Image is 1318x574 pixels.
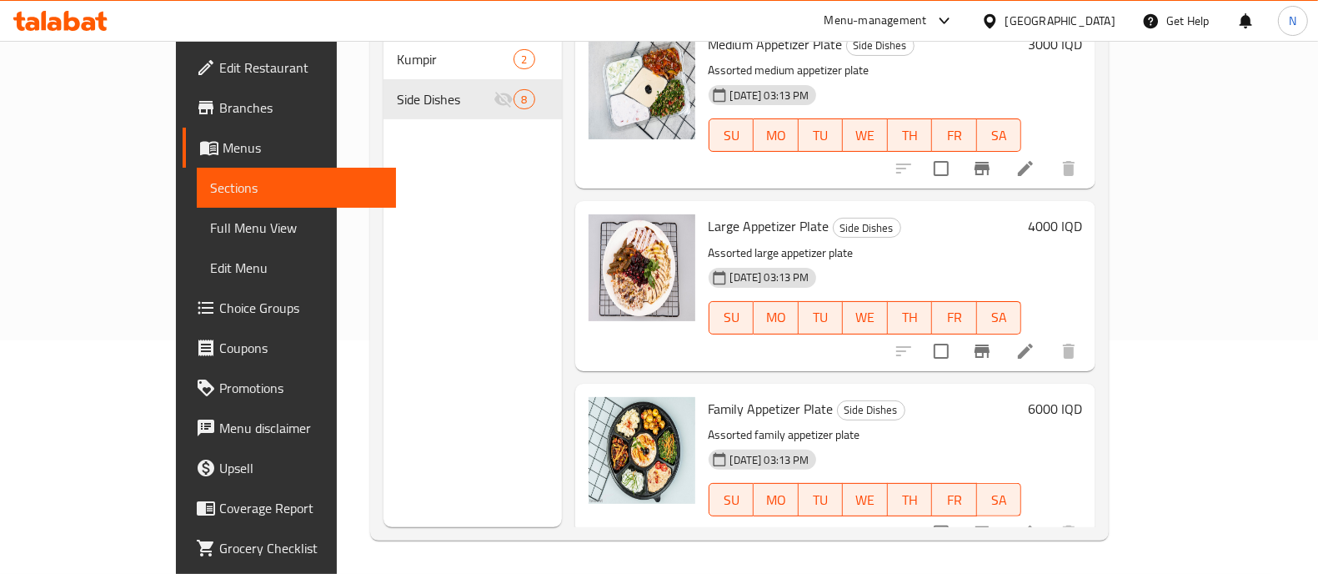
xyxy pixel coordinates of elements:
[754,483,799,516] button: MO
[932,301,977,335] button: FR
[383,33,562,126] nav: Menu sections
[1005,12,1115,30] div: [GEOGRAPHIC_DATA]
[709,483,754,516] button: SU
[1289,12,1296,30] span: N
[183,448,396,488] a: Upsell
[760,123,792,148] span: MO
[219,378,383,398] span: Promotions
[709,214,829,239] span: Large Appetizer Plate
[1015,159,1035,179] a: Edit menu item
[932,483,977,516] button: FR
[805,123,837,148] span: TU
[183,88,396,128] a: Branches
[183,488,396,528] a: Coverage Report
[843,118,888,152] button: WE
[724,269,816,285] span: [DATE] 03:13 PM
[197,168,396,208] a: Sections
[1049,331,1089,371] button: delete
[183,528,396,568] a: Grocery Checklist
[219,498,383,518] span: Coverage Report
[824,11,927,31] div: Menu-management
[210,218,383,238] span: Full Menu View
[895,488,926,512] span: TH
[754,301,799,335] button: MO
[932,118,977,152] button: FR
[709,60,1022,81] p: Assorted medium appetizer plate
[219,418,383,438] span: Menu disclaimer
[962,149,1002,189] button: Branch-specific-item
[849,488,881,512] span: WE
[888,301,933,335] button: TH
[397,89,494,109] span: Side Dishes
[838,400,905,420] span: Side Dishes
[984,305,1015,330] span: SA
[183,368,396,408] a: Promotions
[849,305,881,330] span: WE
[939,305,970,330] span: FR
[219,338,383,358] span: Coupons
[383,39,562,79] div: Kumpir2
[709,32,843,57] span: Medium Appetizer Plate
[197,208,396,248] a: Full Menu View
[709,301,754,335] button: SU
[888,118,933,152] button: TH
[494,89,514,109] svg: Inactive section
[924,334,959,369] span: Select to update
[847,36,914,55] span: Side Dishes
[219,298,383,318] span: Choice Groups
[716,305,747,330] span: SU
[984,123,1015,148] span: SA
[210,178,383,198] span: Sections
[709,425,1022,446] p: Assorted family appetizer plate
[843,301,888,335] button: WE
[843,483,888,516] button: WE
[589,397,695,504] img: Family Appetizer Plate
[895,123,926,148] span: TH
[888,483,933,516] button: TH
[183,288,396,328] a: Choice Groups
[514,89,534,109] div: items
[219,458,383,478] span: Upsell
[724,88,816,103] span: [DATE] 03:13 PM
[977,483,1022,516] button: SA
[183,328,396,368] a: Coupons
[895,305,926,330] span: TH
[1028,397,1082,420] h6: 6000 IQD
[589,214,695,321] img: Large Appetizer Plate
[1015,523,1035,543] a: Edit menu item
[223,138,383,158] span: Menus
[709,396,834,421] span: Family Appetizer Plate
[977,118,1022,152] button: SA
[210,258,383,278] span: Edit Menu
[716,123,747,148] span: SU
[962,513,1002,553] button: Branch-specific-item
[197,248,396,288] a: Edit Menu
[984,488,1015,512] span: SA
[939,123,970,148] span: FR
[183,48,396,88] a: Edit Restaurant
[1049,513,1089,553] button: delete
[833,218,901,238] div: Side Dishes
[709,243,1022,264] p: Assorted large appetizer plate
[924,516,959,551] span: Select to update
[805,488,837,512] span: TU
[1049,149,1089,189] button: delete
[760,305,792,330] span: MO
[799,483,844,516] button: TU
[183,128,396,168] a: Menus
[514,49,534,69] div: items
[760,488,792,512] span: MO
[754,118,799,152] button: MO
[716,488,747,512] span: SU
[219,58,383,78] span: Edit Restaurant
[1028,214,1082,238] h6: 4000 IQD
[397,49,514,69] span: Kumpir
[219,98,383,118] span: Branches
[799,301,844,335] button: TU
[799,118,844,152] button: TU
[924,151,959,186] span: Select to update
[724,452,816,468] span: [DATE] 03:13 PM
[589,33,695,139] img: Medium Appetizer Plate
